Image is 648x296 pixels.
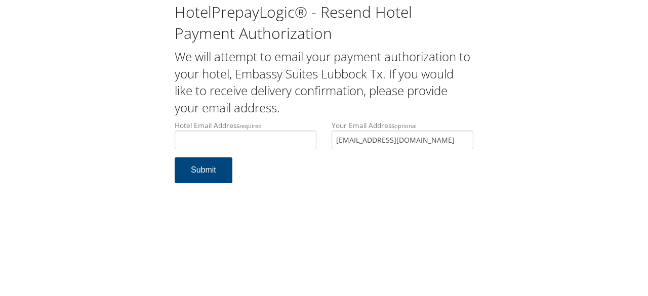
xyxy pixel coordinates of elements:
button: Submit [175,157,232,183]
h2: We will attempt to email your payment authorization to your hotel, Embassy Suites Lubbock Tx. If ... [175,48,473,116]
label: Hotel Email Address [175,120,316,149]
small: required [239,122,262,130]
label: Your Email Address [332,120,473,149]
input: Your Email Addressoptional [332,131,473,149]
input: Hotel Email Addressrequired [175,131,316,149]
h1: HotelPrepayLogic® - Resend Hotel Payment Authorization [175,2,473,44]
small: optional [394,122,417,130]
